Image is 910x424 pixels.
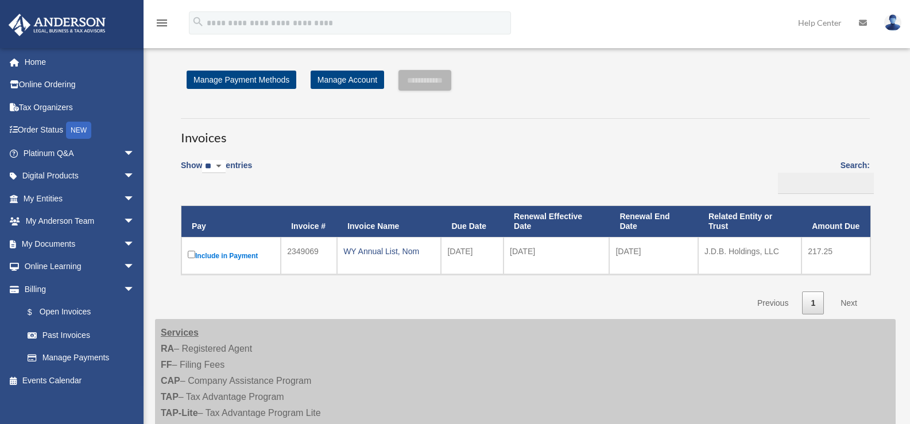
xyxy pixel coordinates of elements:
a: My Entitiesarrow_drop_down [8,187,152,210]
strong: CAP [161,376,180,386]
th: Renewal End Date: activate to sort column ascending [609,206,698,237]
select: Showentries [202,160,226,173]
a: Online Ordering [8,73,152,96]
span: arrow_drop_down [123,210,146,234]
td: 2349069 [281,237,337,274]
a: My Anderson Teamarrow_drop_down [8,210,152,233]
i: menu [155,16,169,30]
span: arrow_drop_down [123,278,146,301]
td: [DATE] [504,237,609,274]
label: Include in Payment [188,248,274,263]
th: Related Entity or Trust: activate to sort column ascending [698,206,801,237]
a: menu [155,20,169,30]
span: arrow_drop_down [123,142,146,165]
a: Order StatusNEW [8,119,152,142]
span: arrow_drop_down [123,187,146,211]
a: Digital Productsarrow_drop_down [8,165,152,188]
a: Manage Payments [16,347,146,369]
i: search [192,15,204,28]
label: Show entries [181,158,252,185]
a: Platinum Q&Aarrow_drop_down [8,142,152,165]
td: J.D.B. Holdings, LLC [698,237,801,274]
span: $ [34,305,40,320]
a: Billingarrow_drop_down [8,278,146,301]
td: 217.25 [801,237,870,274]
span: arrow_drop_down [123,255,146,279]
a: Events Calendar [8,369,152,392]
a: My Documentsarrow_drop_down [8,232,152,255]
strong: Services [161,328,199,337]
th: Pay: activate to sort column descending [181,206,281,237]
th: Invoice #: activate to sort column ascending [281,206,337,237]
a: $Open Invoices [16,301,141,324]
strong: TAP [161,392,179,402]
label: Search: [774,158,870,194]
input: Include in Payment [188,251,195,258]
a: Previous [749,291,797,315]
strong: TAP-Lite [161,408,198,418]
h3: Invoices [181,118,870,147]
div: NEW [66,122,91,139]
a: Tax Organizers [8,96,152,119]
a: Manage Payment Methods [187,71,296,89]
a: Past Invoices [16,324,146,347]
a: Online Learningarrow_drop_down [8,255,152,278]
input: Search: [778,173,874,195]
th: Amount Due: activate to sort column ascending [801,206,870,237]
img: Anderson Advisors Platinum Portal [5,14,109,36]
a: Manage Account [311,71,384,89]
a: Home [8,50,152,73]
td: [DATE] [609,237,698,274]
span: arrow_drop_down [123,232,146,256]
a: 1 [802,291,824,315]
td: [DATE] [441,237,504,274]
th: Renewal Effective Date: activate to sort column ascending [504,206,609,237]
th: Due Date: activate to sort column ascending [441,206,504,237]
img: User Pic [884,14,901,31]
strong: RA [161,344,174,353]
strong: FF [161,360,172,369]
span: arrow_drop_down [123,165,146,188]
a: Next [832,291,866,315]
th: Invoice Name: activate to sort column ascending [337,206,441,237]
div: WY Annual List, Nom [343,243,435,259]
